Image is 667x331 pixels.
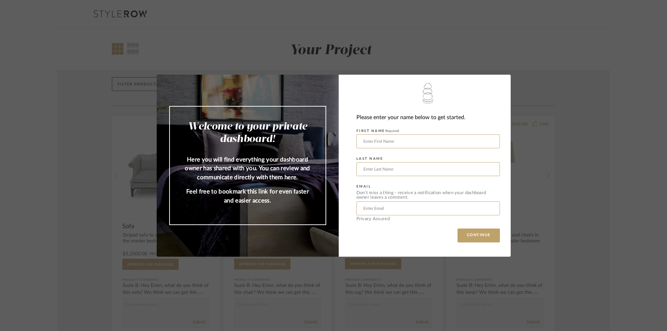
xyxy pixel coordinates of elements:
[458,229,500,242] button: CONTINUE
[356,184,371,189] label: EMAIL
[385,129,399,133] span: Required
[356,157,384,161] label: LAST NAME
[184,155,312,182] p: Here you will find everything your dashboard owner has shared with you. You can review and commun...
[356,129,399,133] label: FIRST NAME
[356,201,500,215] input: Enter Email
[184,187,312,205] p: Feel free to bookmark this link for even faster and easier access.
[356,191,500,200] div: Don’t miss a thing - receive a notification when your dashboard owner leaves a comment.
[356,162,500,176] input: Enter Last Name
[356,217,500,221] div: Privacy Assured
[356,134,500,148] input: Enter First Name
[184,121,312,146] h2: Welcome to your private dashboard!
[356,113,500,122] div: Please enter your name below to get started.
